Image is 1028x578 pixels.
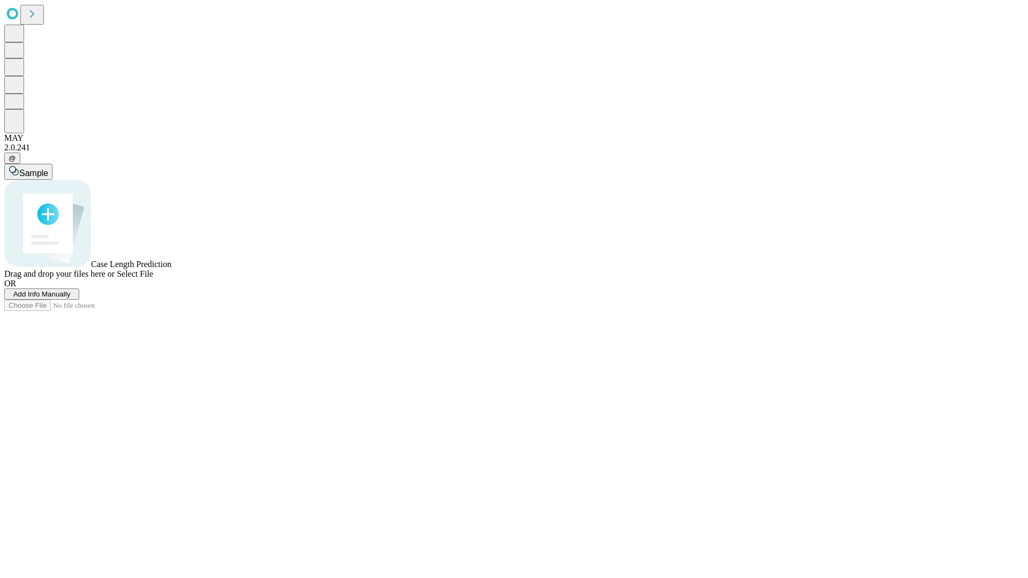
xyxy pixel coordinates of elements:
span: @ [9,154,16,162]
span: Drag and drop your files here or [4,269,115,278]
span: OR [4,279,16,288]
span: Select File [117,269,153,278]
span: Case Length Prediction [91,260,171,269]
button: Add Info Manually [4,288,79,300]
span: Sample [19,169,48,178]
div: 2.0.241 [4,143,1024,153]
div: MAY [4,133,1024,143]
button: @ [4,153,20,164]
button: Sample [4,164,52,180]
span: Add Info Manually [13,290,71,298]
